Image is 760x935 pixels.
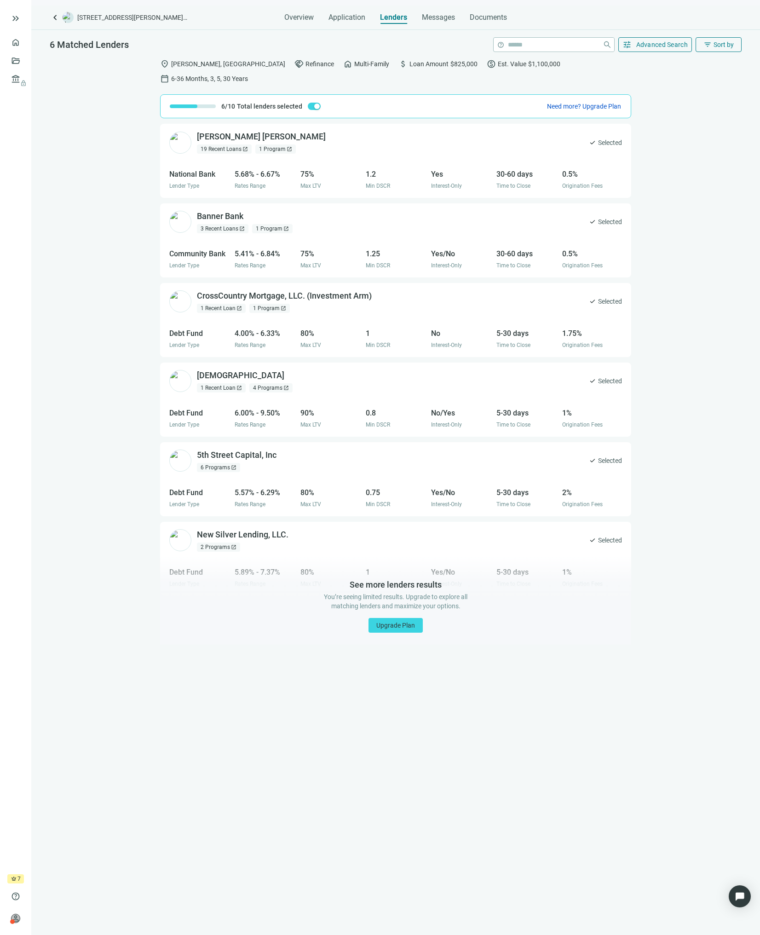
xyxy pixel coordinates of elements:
div: Debt Fund [169,487,229,498]
span: [STREET_ADDRESS][PERSON_NAME][PERSON_NAME] [77,13,188,22]
span: Min DSCR [366,421,390,428]
div: 19 Recent Loans [197,144,252,154]
div: National Bank [169,168,229,180]
div: 1.75% [562,328,622,339]
div: Yes/No [431,248,491,260]
span: 6-36 Months, 3, 5, 30 Years [171,74,248,84]
span: crown [11,876,17,882]
span: Rates Range [235,421,265,428]
div: 3 Recent Loans [197,224,248,233]
span: Lender Type [169,262,199,269]
div: Debt Fund [169,407,229,419]
div: 75% [300,248,360,260]
div: New Silver Lending, LLC. [197,529,288,541]
div: 1.25 [366,248,426,260]
span: Interest-Only [431,421,462,428]
div: 5-30 days [496,328,556,339]
span: Origination Fees [562,421,603,428]
span: Time to Close [496,183,530,189]
span: Rates Range [235,183,265,189]
div: CrossCountry Mortgage, LLC. (Investment Arm) [197,290,372,302]
span: Lenders [380,13,407,22]
span: check [589,218,596,225]
span: Refinance [305,59,334,69]
span: Lender Type [169,342,199,348]
img: deal-logo [63,12,74,23]
span: Interest-Only [431,262,462,269]
span: $1,100,000 [528,59,560,69]
div: 2 Programs [197,543,240,552]
span: person [11,914,20,923]
img: 4510d816-2b30-4233-97e6-eef9e8f37f34.png [169,211,191,233]
div: 1 Program [255,144,296,154]
div: 5th Street Capital, Inc [197,450,276,461]
span: Selected [598,535,622,545]
span: Origination Fees [562,342,603,348]
div: Open Intercom Messenger [729,885,751,907]
div: 75% [300,168,360,180]
div: 80% [300,487,360,498]
span: Time to Close [496,342,530,348]
span: Rates Range [235,342,265,348]
div: 0.5% [562,168,622,180]
div: Est. Value [487,59,560,69]
div: Community Bank [169,248,229,260]
div: 90% [300,407,360,419]
span: handshake [294,59,304,69]
span: Overview [284,13,314,22]
span: Max LTV [300,421,321,428]
div: 5.57% - 6.29% [235,487,294,498]
span: Time to Close [496,501,530,508]
span: Max LTV [300,183,321,189]
div: Debt Fund [169,328,229,339]
span: Origination Fees [562,501,603,508]
div: 0.8 [366,407,426,419]
span: Min DSCR [366,183,390,189]
span: $825,000 [450,59,478,69]
div: 1 Recent Loan [197,304,246,313]
div: Banner Bank [197,211,243,222]
img: 68f0e6ed-f538-4860-bbc1-396c910a60b7.png [169,370,191,392]
div: 0.5% [562,248,622,260]
div: You’re seeing limited results. Upgrade to explore all matching lenders and maximize your options. [313,592,478,611]
button: filter_listSort by [696,37,742,52]
span: Lender Type [169,501,199,508]
span: Interest-Only [431,342,462,348]
span: open_in_new [236,306,242,311]
div: 1 [366,328,426,339]
span: check [589,298,596,305]
span: 6/10 [221,102,235,111]
button: tuneAdvanced Search [618,37,692,52]
span: open_in_new [283,385,289,391]
div: No [431,328,491,339]
span: Need more? Upgrade Plan [547,103,621,110]
span: open_in_new [287,146,292,152]
span: open_in_new [242,146,248,152]
span: paid [487,59,496,69]
span: Selected [598,376,622,386]
span: check [589,537,596,544]
span: check [589,139,596,146]
span: Total lenders selected [237,102,302,111]
div: 2% [562,487,622,498]
div: Yes/No [431,487,491,498]
span: Selected [598,456,622,466]
img: c4913697-c2d8-48d4-a15d-9f3325944cbc [169,529,191,551]
span: Interest-Only [431,501,462,508]
span: Max LTV [300,262,321,269]
span: Interest-Only [431,183,462,189]
div: 4.00% - 6.33% [235,328,294,339]
div: 4 Programs [249,383,293,392]
span: Sort by [714,41,734,48]
a: keyboard_arrow_left [50,12,61,23]
span: Max LTV [300,501,321,508]
div: 0.75 [366,487,426,498]
span: Application [328,13,365,22]
span: check [589,457,596,464]
span: Advanced Search [636,41,688,48]
div: 5-30 days [496,487,556,498]
span: Rates Range [235,262,265,269]
div: [PERSON_NAME] [PERSON_NAME] [197,131,326,143]
div: 5.41% - 6.84% [235,248,294,260]
span: Min DSCR [366,501,390,508]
